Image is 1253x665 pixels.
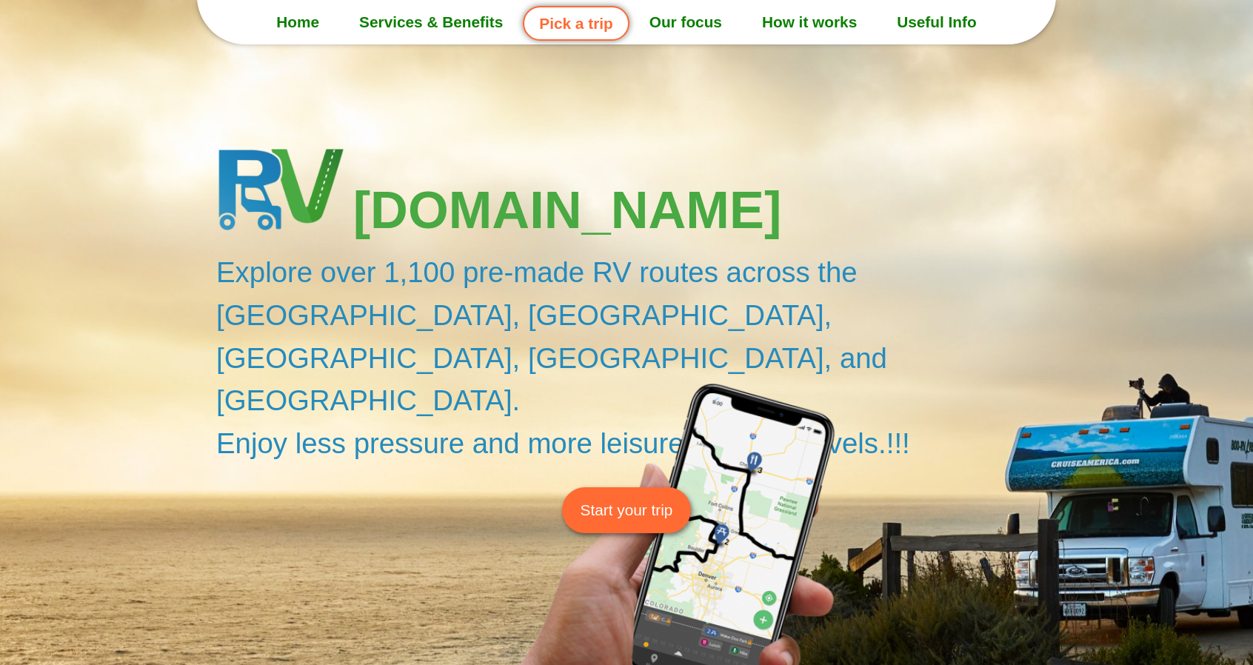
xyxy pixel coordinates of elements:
a: Services & Benefits [339,4,523,41]
a: Pick a trip [523,6,629,41]
a: Our focus [629,4,742,41]
nav: Menu [197,4,1056,41]
span: Start your trip [581,498,673,521]
a: How it works [742,4,877,41]
h3: [DOMAIN_NAME] [353,184,1063,236]
a: Useful Info [877,4,996,41]
a: Start your trip [562,487,692,532]
h2: Explore over 1,100 pre-made RV routes across the [GEOGRAPHIC_DATA], [GEOGRAPHIC_DATA], [GEOGRAPHI... [216,251,1063,464]
a: Home [256,4,339,41]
